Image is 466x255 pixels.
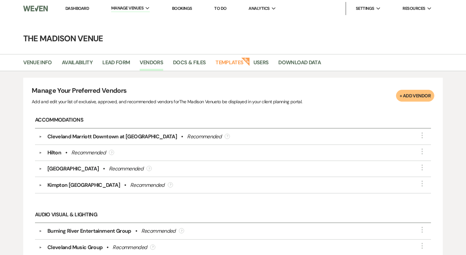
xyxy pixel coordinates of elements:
a: Templates [216,58,243,71]
button: ▼ [37,167,44,170]
b: • [124,181,126,189]
span: Resources [403,5,425,12]
a: To Do [214,6,226,11]
button: ▼ [37,151,44,154]
div: ? [150,245,155,250]
button: + Add Vendor [396,90,434,102]
b: • [135,227,137,235]
button: ▼ [37,246,44,249]
h6: Audio Visual & Lighting [35,207,431,224]
p: Add and edit your list of exclusive, approved, and recommended vendors for The Madison Venue to b... [32,98,302,105]
button: ▼ [37,229,44,233]
a: Venue Info [23,58,52,71]
h6: Accommodations [35,112,431,129]
a: Availability [62,58,93,71]
div: Recommended [187,133,221,141]
img: Weven Logo [23,2,48,15]
div: Hilton [47,149,61,157]
a: Docs & Files [173,58,206,71]
div: ? [168,182,173,187]
b: • [65,149,67,157]
div: Kimpton [GEOGRAPHIC_DATA] [47,181,120,189]
a: Lead Form [102,58,130,71]
div: ? [109,150,114,155]
a: Bookings [172,6,192,11]
span: Analytics [249,5,269,12]
div: ? [179,228,184,233]
span: Settings [356,5,374,12]
div: Recommended [112,244,147,251]
div: Recommended [109,165,143,173]
button: ▼ [37,135,44,138]
a: Users [253,58,269,71]
div: ? [147,166,152,171]
a: Vendors [140,58,163,71]
button: ▼ [37,184,44,187]
b: • [181,133,183,141]
div: Recommended [71,149,106,157]
span: Manage Venues [111,5,144,11]
div: Recommended [130,181,164,189]
div: Recommended [141,227,176,235]
div: [GEOGRAPHIC_DATA] [47,165,99,173]
strong: New [241,57,250,66]
div: Cleveland Marriott Downtown at [GEOGRAPHIC_DATA] [47,133,177,141]
div: ? [225,134,230,139]
div: Burning River Entertainment Group [47,227,131,235]
b: • [103,165,105,173]
b: • [107,244,108,251]
div: Cleveland Music Group [47,244,103,251]
a: Dashboard [65,6,89,11]
h4: Manage Your Preferred Vendors [32,86,302,98]
a: Download Data [278,58,321,71]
